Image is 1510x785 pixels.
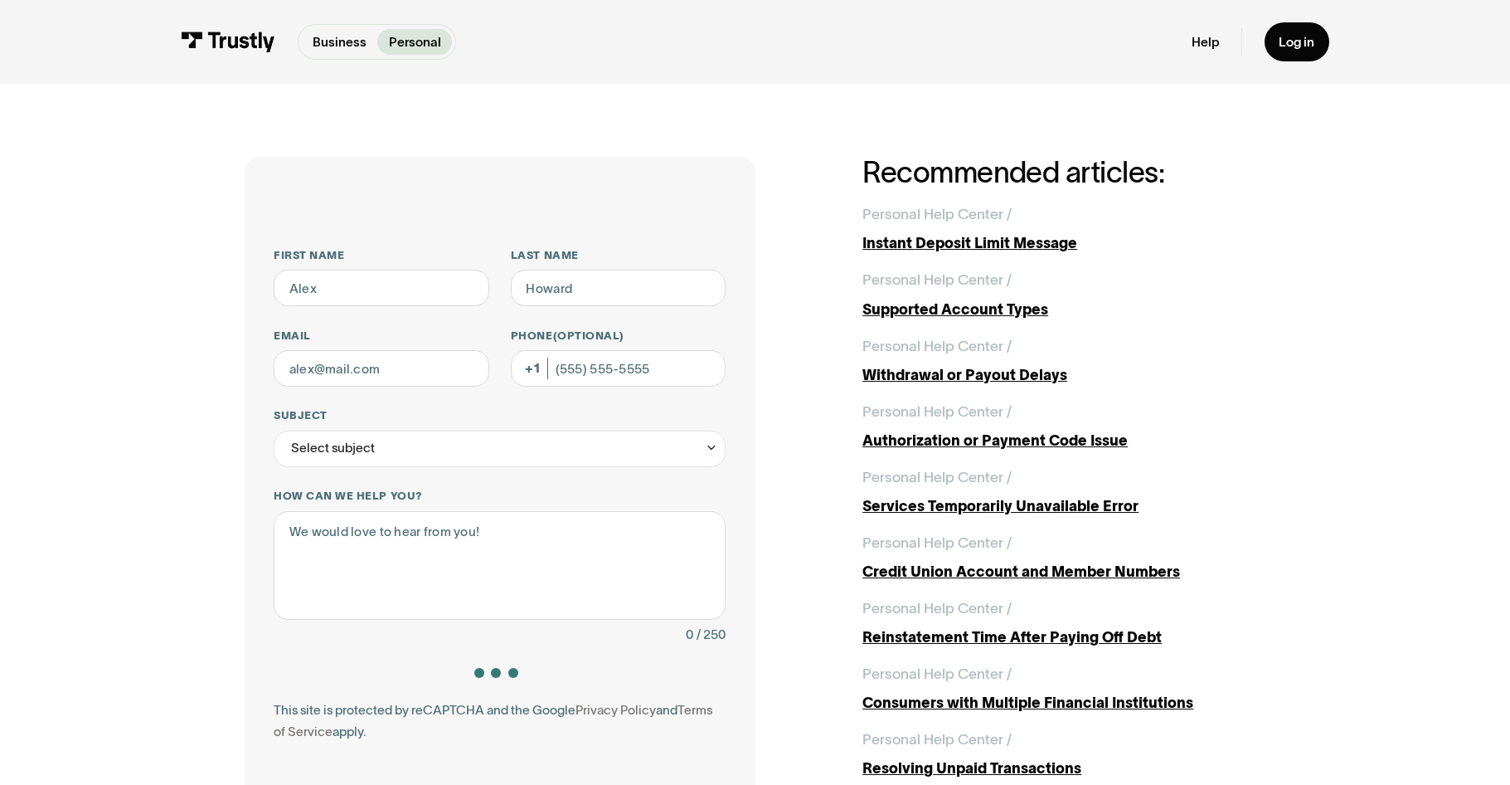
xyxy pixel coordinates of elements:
[862,299,1265,320] div: Supported Account Types
[862,627,1265,648] div: Reinstatement Time After Paying Off Debt
[862,269,1012,290] div: Personal Help Center /
[274,270,488,306] input: Alex
[1192,34,1220,51] a: Help
[575,703,656,717] a: Privacy Policy
[862,232,1265,254] div: Instant Deposit Limit Message
[862,663,1012,685] div: Personal Help Center /
[511,270,726,306] input: Howard
[274,408,726,423] label: Subject
[181,32,275,51] img: Trustly Logo
[862,157,1265,189] h2: Recommended articles:
[862,466,1265,518] a: Personal Help Center /Services Temporarily Unavailable Error
[862,203,1012,225] div: Personal Help Center /
[511,350,726,387] input: (555) 555-5555
[862,401,1012,422] div: Personal Help Center /
[862,532,1265,583] a: Personal Help Center /Credit Union Account and Member Numbers
[862,335,1012,357] div: Personal Help Center /
[862,401,1265,452] a: Personal Help Center /Authorization or Payment Code Issue
[511,329,726,344] label: Phone
[862,729,1265,780] a: Personal Help Center /Resolving Unpaid Transactions
[1265,22,1329,61] a: Log in
[553,329,624,342] span: (Optional)
[274,489,726,504] label: How can we help you?
[862,364,1265,386] div: Withdrawal or Payout Delays
[377,29,451,56] a: Personal
[862,692,1265,714] div: Consumers with Multiple Financial Institutions
[862,597,1265,649] a: Personal Help Center /Reinstatement Time After Paying Off Debt
[291,437,375,459] div: Select subject
[697,624,726,646] div: / 250
[862,269,1265,320] a: Personal Help Center /Supported Account Types
[1279,34,1314,51] div: Log in
[862,597,1012,619] div: Personal Help Center /
[862,561,1265,583] div: Credit Union Account and Member Numbers
[862,729,1012,750] div: Personal Help Center /
[862,203,1265,255] a: Personal Help Center /Instant Deposit Limit Message
[313,32,367,51] p: Business
[862,466,1012,488] div: Personal Help Center /
[274,350,488,387] input: alex@mail.com
[862,335,1265,387] a: Personal Help Center /Withdrawal or Payout Delays
[686,624,693,646] div: 0
[302,29,377,56] a: Business
[862,430,1265,451] div: Authorization or Payment Code Issue
[274,329,488,344] label: Email
[511,248,726,263] label: Last name
[862,532,1012,553] div: Personal Help Center /
[274,248,488,263] label: First name
[862,495,1265,517] div: Services Temporarily Unavailable Error
[389,32,441,51] p: Personal
[274,700,726,744] div: This site is protected by reCAPTCHA and the Google and apply.
[862,663,1265,714] a: Personal Help Center /Consumers with Multiple Financial Institutions
[862,758,1265,779] div: Resolving Unpaid Transactions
